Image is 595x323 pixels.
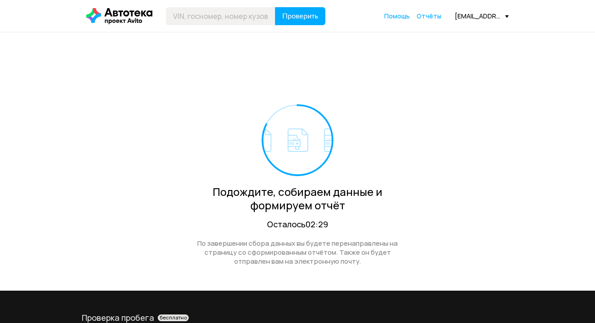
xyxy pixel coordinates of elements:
a: Помощь [384,12,410,21]
span: Отчёты [417,12,441,20]
div: Подождите, собираем данные и формируем отчёт [187,185,408,212]
input: VIN, госномер, номер кузова [166,7,275,25]
span: Помощь [384,12,410,20]
a: Проверка пробегабесплатно [82,312,513,323]
div: По завершении сбора данных вы будете перенаправлены на страницу со сформированным отчётом. Также ... [187,239,408,266]
div: Проверка пробега [82,312,513,323]
div: [EMAIL_ADDRESS][DOMAIN_NAME] [455,12,509,20]
span: Проверить [282,13,318,20]
a: Отчёты [417,12,441,21]
span: бесплатно [160,314,187,321]
div: Осталось 02:29 [187,219,408,230]
button: Проверить [275,7,325,25]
